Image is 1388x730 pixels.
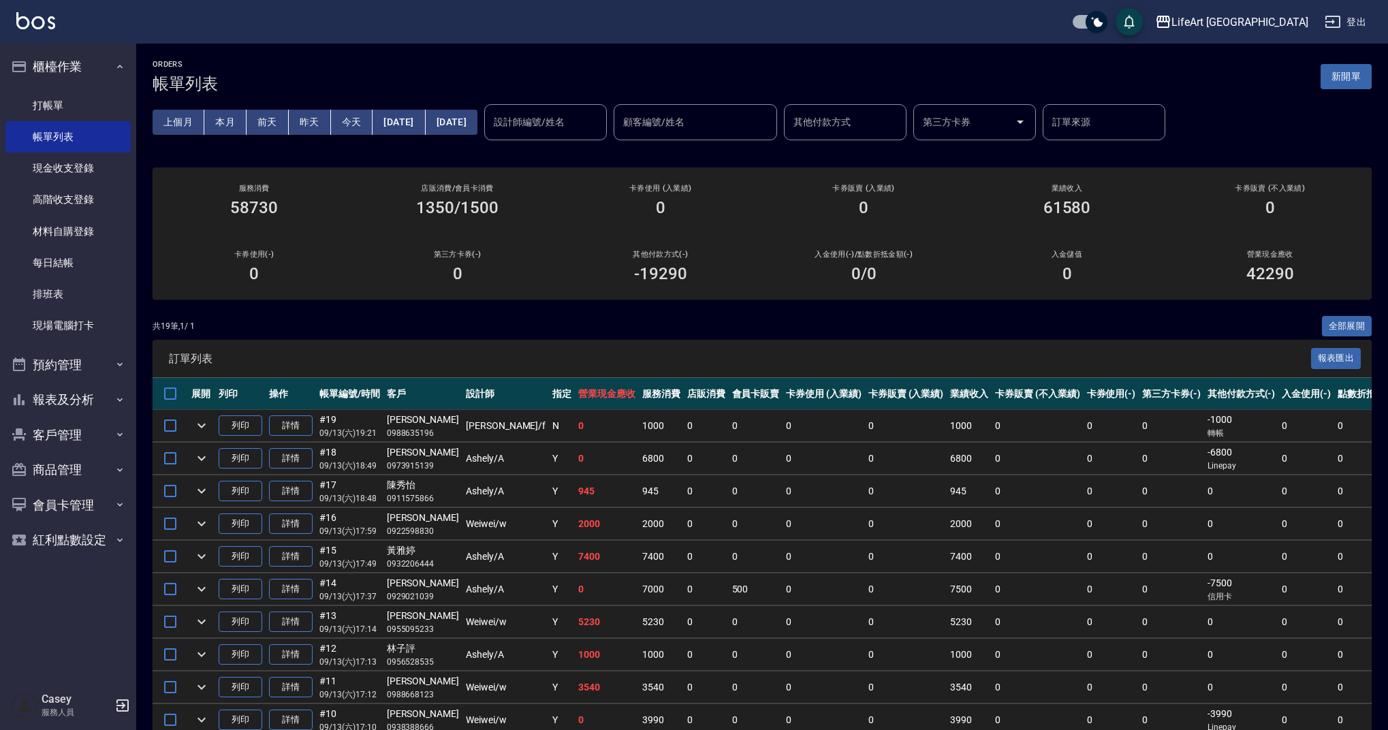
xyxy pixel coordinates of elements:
div: [PERSON_NAME] [387,674,459,688]
th: 店販消費 [684,378,729,410]
p: 09/13 (六) 19:21 [319,427,380,439]
td: 0 [1084,671,1139,703]
button: expand row [191,448,212,469]
h2: 第三方卡券(-) [372,250,542,259]
td: 7000 [639,573,684,605]
a: 打帳單 [5,90,131,121]
a: 詳情 [269,677,313,698]
td: 0 [992,410,1083,442]
td: 0 [1139,639,1204,671]
td: 0 [865,671,947,703]
div: [PERSON_NAME] [387,609,459,623]
td: 0 [865,475,947,507]
th: 入金使用(-) [1278,378,1334,410]
button: expand row [191,677,212,697]
a: 詳情 [269,415,313,437]
p: 09/13 (六) 18:48 [319,492,380,505]
button: 本月 [204,110,247,135]
td: 0 [865,541,947,573]
td: 0 [575,410,639,442]
td: 945 [575,475,639,507]
a: 材料自購登錄 [5,216,131,247]
th: 列印 [215,378,266,410]
td: Weiwei /w [462,508,549,540]
td: Y [549,573,575,605]
button: 列印 [219,415,262,437]
td: 0 [1084,508,1139,540]
button: 上個月 [153,110,204,135]
button: expand row [191,644,212,665]
h3: 0 [1265,198,1275,217]
p: 0922598830 [387,525,459,537]
td: 0 [729,541,783,573]
td: Weiwei /w [462,606,549,638]
a: 高階收支登錄 [5,184,131,215]
a: 詳情 [269,448,313,469]
td: 0 [1278,606,1334,638]
td: N [549,410,575,442]
th: 卡券使用 (入業績) [783,378,865,410]
td: 0 [1204,475,1279,507]
th: 會員卡販賣 [729,378,783,410]
td: 0 [992,443,1083,475]
td: #16 [316,508,383,540]
td: 5230 [639,606,684,638]
td: 0 [1278,541,1334,573]
td: 0 [1084,541,1139,573]
h3: 0 /0 [851,264,877,283]
td: 0 [1084,639,1139,671]
button: expand row [191,579,212,599]
td: 1000 [947,410,992,442]
td: Ashely /A [462,573,549,605]
td: #15 [316,541,383,573]
h3: 帳單列表 [153,74,218,93]
td: 0 [1278,573,1334,605]
td: 945 [639,475,684,507]
div: 林子評 [387,641,459,656]
th: 客戶 [383,378,462,410]
p: 服務人員 [42,706,111,718]
td: 7500 [947,573,992,605]
p: 09/13 (六) 18:49 [319,460,380,472]
h2: 營業現金應收 [1185,250,1355,259]
td: 0 [1139,671,1204,703]
a: 排班表 [5,279,131,310]
a: 新開單 [1321,69,1372,82]
button: LifeArt [GEOGRAPHIC_DATA] [1150,8,1314,36]
h2: 其他付款方式(-) [575,250,746,259]
td: 0 [1084,606,1139,638]
th: 展開 [188,378,215,410]
th: 服務消費 [639,378,684,410]
td: 0 [1278,410,1334,442]
a: 詳情 [269,546,313,567]
td: 0 [783,443,865,475]
p: 0929021039 [387,590,459,603]
td: 0 [575,573,639,605]
td: 6800 [947,443,992,475]
button: 報表及分析 [5,382,131,417]
td: 0 [783,410,865,442]
td: 0 [783,671,865,703]
td: 0 [1084,443,1139,475]
th: 卡券販賣 (入業績) [865,378,947,410]
div: [PERSON_NAME] [387,445,459,460]
h3: 0 [656,198,665,217]
td: 0 [783,508,865,540]
td: 0 [1139,443,1204,475]
td: 0 [684,671,729,703]
th: 第三方卡券(-) [1139,378,1204,410]
h3: -19290 [634,264,687,283]
td: #19 [316,410,383,442]
td: #17 [316,475,383,507]
td: 0 [992,508,1083,540]
td: 0 [684,639,729,671]
div: 陳秀怡 [387,478,459,492]
button: expand row [191,415,212,436]
td: 0 [684,410,729,442]
button: 列印 [219,579,262,600]
button: 列印 [219,612,262,633]
h3: 1350/1500 [416,198,498,217]
td: Ashely /A [462,541,549,573]
th: 操作 [266,378,316,410]
td: 0 [992,475,1083,507]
